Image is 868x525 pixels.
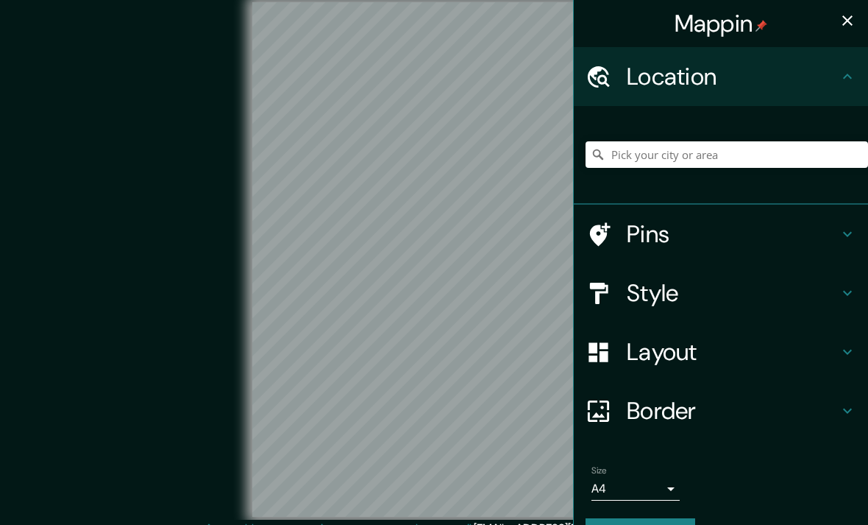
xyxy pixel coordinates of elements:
[574,323,868,381] div: Layout
[627,278,839,308] h4: Style
[627,62,839,91] h4: Location
[755,20,767,32] img: pin-icon.png
[574,264,868,323] div: Style
[627,396,839,426] h4: Border
[737,468,852,509] iframe: Help widget launcher
[586,141,868,168] input: Pick your city or area
[591,465,607,477] label: Size
[627,337,839,367] h4: Layout
[627,219,839,249] h4: Pins
[574,47,868,106] div: Location
[574,205,868,264] div: Pins
[591,477,680,501] div: A4
[675,9,768,38] h4: Mappin
[252,2,616,517] canvas: Map
[574,381,868,440] div: Border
